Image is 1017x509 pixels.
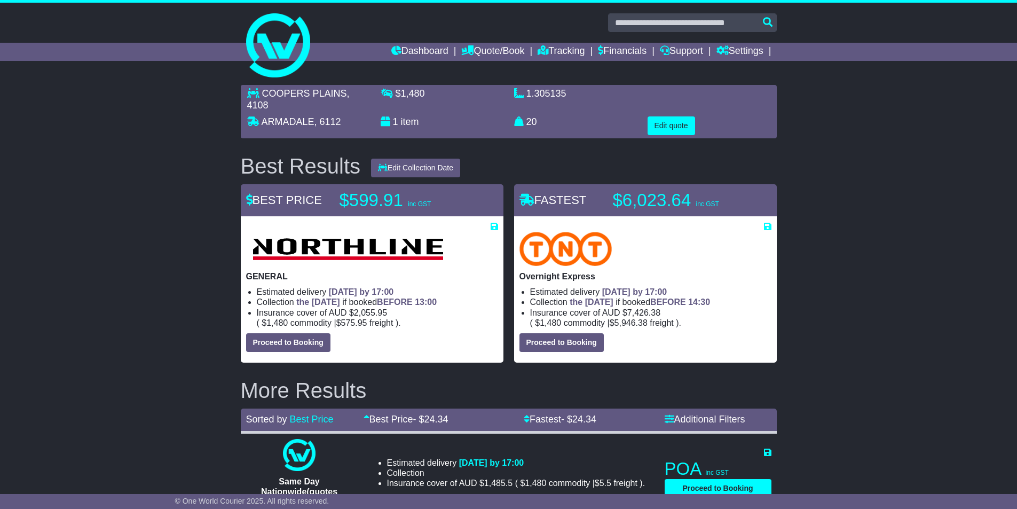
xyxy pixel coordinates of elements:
[518,479,640,488] span: $ $
[665,414,745,425] a: Additional Filters
[340,190,473,211] p: $599.91
[484,479,513,488] span: 1,485.5
[602,287,667,296] span: [DATE] by 17:00
[283,439,315,471] img: One World Courier: Same Day Nationwide(quotes take 0.5-1 hour)
[424,414,448,425] span: 24.34
[515,478,645,488] span: ( ).
[613,479,637,488] span: Freight
[235,154,366,178] div: Best Results
[459,458,524,467] span: [DATE] by 17:00
[296,297,437,307] span: if booked
[408,200,431,208] span: inc GST
[519,271,771,281] p: Overnight Express
[716,43,763,61] a: Settings
[262,88,347,99] span: COOPERS PLAINS
[175,497,329,505] span: © One World Courier 2025. All rights reserved.
[706,469,729,476] span: inc GST
[526,88,566,99] span: 1.305135
[614,318,648,327] span: 5,946.38
[561,414,596,425] span: - $
[377,297,413,307] span: BEFORE
[391,43,448,61] a: Dashboard
[257,297,498,307] li: Collection
[665,479,771,498] button: Proceed to Booking
[401,116,419,127] span: item
[257,318,401,328] span: ( ).
[696,200,719,208] span: inc GST
[329,287,394,296] span: [DATE] by 17:00
[401,88,425,99] span: 1,480
[600,479,611,488] span: 5.5
[660,43,703,61] a: Support
[570,297,613,307] span: the [DATE]
[524,414,596,425] a: Fastest- $24.34
[519,232,612,266] img: TNT Domestic: Overnight Express
[290,318,332,327] span: Commodity
[296,297,340,307] span: the [DATE]
[526,116,537,127] span: 20
[688,297,710,307] span: 14:30
[246,414,287,425] span: Sorted by
[241,379,777,402] h2: More Results
[519,333,604,352] button: Proceed to Booking
[665,458,771,480] p: POA
[387,478,513,488] span: Insurance cover of AUD $
[572,414,596,425] span: 24.34
[530,318,682,328] span: ( ).
[247,88,350,111] span: , 4108
[519,193,587,207] span: FASTEST
[570,297,710,307] span: if booked
[593,479,595,488] span: |
[461,43,524,61] a: Quote/Book
[549,479,590,488] span: Commodity
[413,414,448,425] span: - $
[369,318,393,327] span: Freight
[564,318,605,327] span: Commodity
[261,477,337,506] span: Same Day Nationwide(quotes take 0.5-1 hour)
[364,414,448,425] a: Best Price- $24.34
[246,333,330,352] button: Proceed to Booking
[354,308,387,317] span: 2,055.95
[257,287,498,297] li: Estimated delivery
[538,43,585,61] a: Tracking
[341,318,367,327] span: 575.95
[533,318,676,327] span: $ $
[259,318,396,327] span: $ $
[525,479,546,488] span: 1,480
[290,414,334,425] a: Best Price
[387,458,645,468] li: Estimated delivery
[530,308,661,318] span: Insurance cover of AUD $
[540,318,561,327] span: 1,480
[262,116,314,127] span: ARMADALE
[314,116,341,127] span: , 6112
[334,318,336,327] span: |
[608,318,610,327] span: |
[648,116,695,135] button: Edit quote
[246,193,322,207] span: BEST PRICE
[393,116,398,127] span: 1
[530,287,771,297] li: Estimated delivery
[530,297,771,307] li: Collection
[613,190,746,211] p: $6,023.64
[598,43,647,61] a: Financials
[257,308,388,318] span: Insurance cover of AUD $
[650,297,686,307] span: BEFORE
[246,232,450,266] img: Northline Distribution: GENERAL
[387,468,645,478] li: Collection
[415,297,437,307] span: 13:00
[266,318,288,327] span: 1,480
[246,271,498,281] p: GENERAL
[396,88,425,99] span: $
[650,318,673,327] span: Freight
[371,159,460,177] button: Edit Collection Date
[627,308,660,317] span: 7,426.38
